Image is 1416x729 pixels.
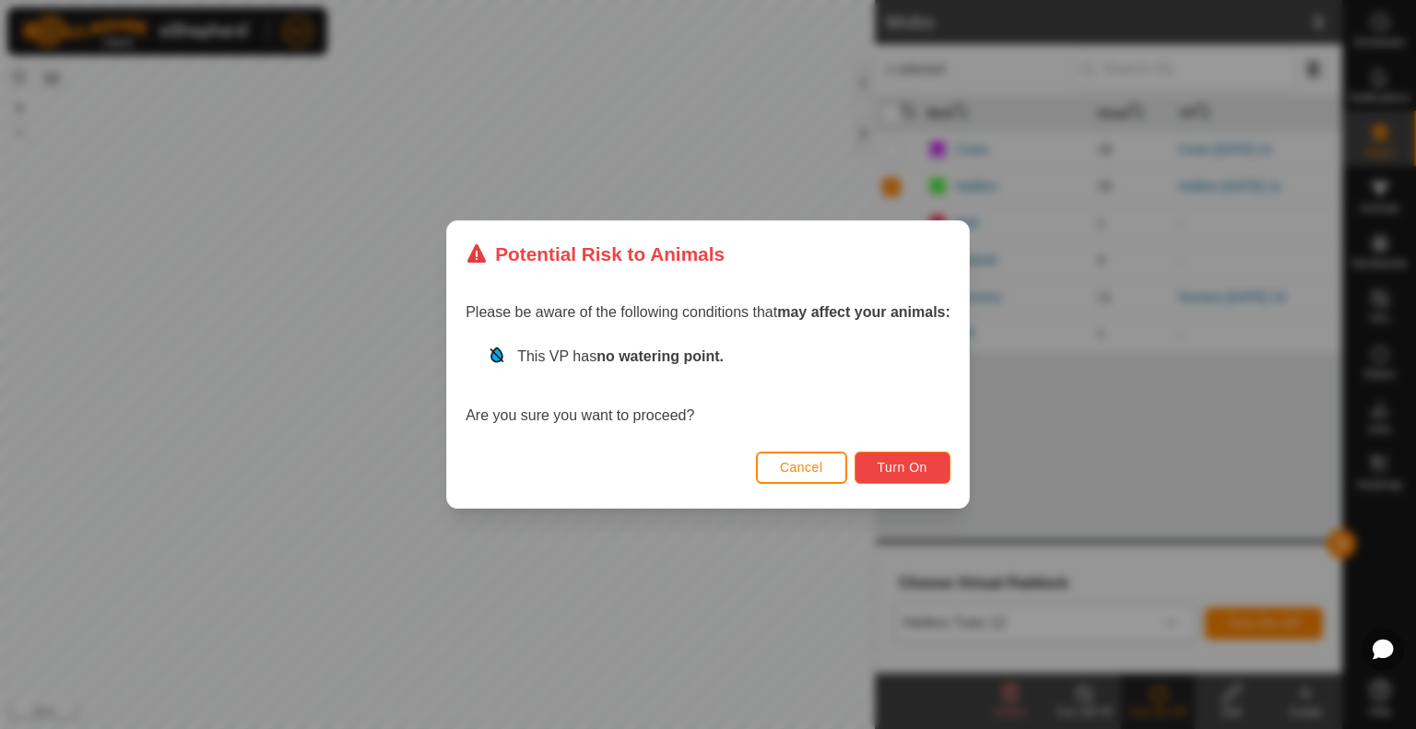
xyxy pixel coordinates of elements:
button: Cancel [756,452,847,484]
div: Potential Risk to Animals [466,240,725,268]
button: Turn On [855,452,950,484]
span: Turn On [878,460,927,475]
span: Cancel [780,460,823,475]
div: Are you sure you want to proceed? [466,346,950,427]
strong: no watering point. [596,348,724,364]
span: Please be aware of the following conditions that [466,304,950,320]
span: This VP has [517,348,724,364]
strong: may affect your animals: [777,304,950,320]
